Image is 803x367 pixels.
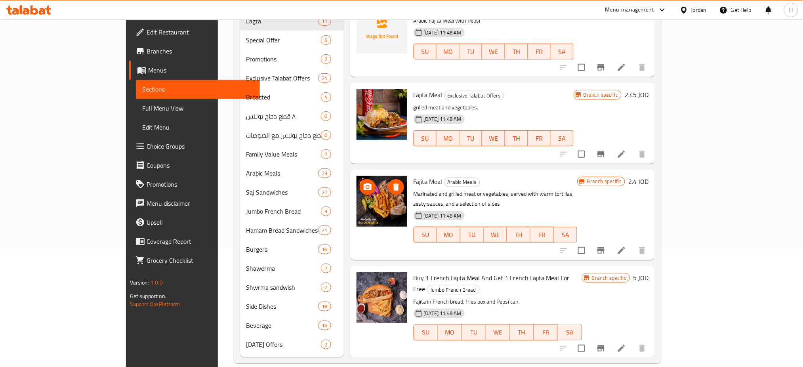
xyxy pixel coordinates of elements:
[142,122,254,132] span: Edit Menu
[318,245,331,254] div: items
[460,44,483,59] button: TU
[617,344,626,353] a: Edit menu item
[321,206,331,216] div: items
[321,149,331,159] div: items
[440,46,456,57] span: MO
[414,44,437,59] button: SU
[440,133,456,144] span: MO
[246,168,319,178] span: Arabic Meals
[534,229,551,241] span: FR
[444,178,480,187] div: Arabic Meals
[246,206,321,216] div: Jumbo French Bread
[246,111,321,121] div: ٨ قطع دجاج بولنس
[129,137,260,156] a: Choice Groups
[463,133,479,144] span: TU
[246,54,321,64] span: Promotions
[129,232,260,251] a: Coverage Report
[319,303,330,310] span: 18
[551,130,574,146] button: SA
[357,176,407,227] img: Fajita Meal
[414,176,443,187] span: Fajita Meal
[246,35,321,45] span: Special Offer
[246,149,321,159] div: Family Value Meals
[485,133,502,144] span: WE
[240,11,344,31] div: Lagta11
[414,325,438,340] button: SU
[147,256,254,265] span: Grocery Checklist
[633,272,649,283] h6: 5 JOD
[240,145,344,164] div: Family Value Meals2
[246,321,319,330] span: Beverage
[463,229,481,241] span: TU
[437,44,460,59] button: MO
[147,161,254,170] span: Coupons
[142,84,254,94] span: Sections
[482,44,505,59] button: WE
[580,91,621,99] span: Branch specific
[537,327,555,338] span: FR
[240,240,344,259] div: Burgers16
[147,141,254,151] span: Choice Groups
[246,264,321,273] div: Shawerma
[508,133,525,144] span: TH
[628,176,649,187] h6: 2.4 JOD
[460,130,483,146] button: TU
[388,179,404,195] button: delete image
[319,189,330,196] span: 27
[421,115,465,123] span: [DATE] 11:48 AM
[591,241,610,260] button: Branch-specific-item
[321,94,330,101] span: 4
[482,130,505,146] button: WE
[530,227,554,243] button: FR
[487,229,504,241] span: WE
[246,283,321,292] span: Shwrma sandwish
[318,321,331,330] div: items
[240,126,344,145] div: ٨ قطع دجاج بونلس مع الصوصات0
[557,229,574,241] span: SA
[357,89,407,140] img: Fajita Meal
[129,175,260,194] a: Promotions
[438,325,462,340] button: MO
[147,46,254,56] span: Branches
[240,8,344,357] nav: Menu sections
[591,145,610,164] button: Branch-specific-item
[485,46,502,57] span: WE
[444,91,504,100] span: Exclusive Talabat Offers
[240,221,344,240] div: Hamam Bread Sandwiches21
[147,218,254,227] span: Upsell
[319,75,330,82] span: 24
[318,168,331,178] div: items
[463,46,479,57] span: TU
[240,50,344,69] div: Promotions2
[417,327,435,338] span: SU
[441,327,459,338] span: MO
[142,103,254,113] span: Full Menu View
[240,297,344,316] div: Side Dishes18
[321,113,330,120] span: 0
[505,44,528,59] button: TH
[427,285,479,294] span: Jumbo French Bread
[414,89,443,101] span: Fajita Meal
[484,227,507,243] button: WE
[246,187,319,197] span: Saj Sandwiches
[240,31,344,50] div: Special Offer6
[507,227,530,243] button: TH
[508,46,525,57] span: TH
[486,325,510,340] button: WE
[321,92,331,102] div: items
[625,89,649,100] h6: 2.45 JOD
[240,164,344,183] div: Arabic Meals23
[573,146,590,162] span: Select to update
[321,264,331,273] div: items
[321,55,330,63] span: 2
[617,149,626,159] a: Edit menu item
[357,272,407,323] img: Buy 1 French Fajita Meal And Get 1 French Fajita Meal For Free
[147,27,254,37] span: Edit Restaurant
[460,227,484,243] button: TU
[414,103,574,113] p: grilled meat and vegetables.
[513,327,531,338] span: TH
